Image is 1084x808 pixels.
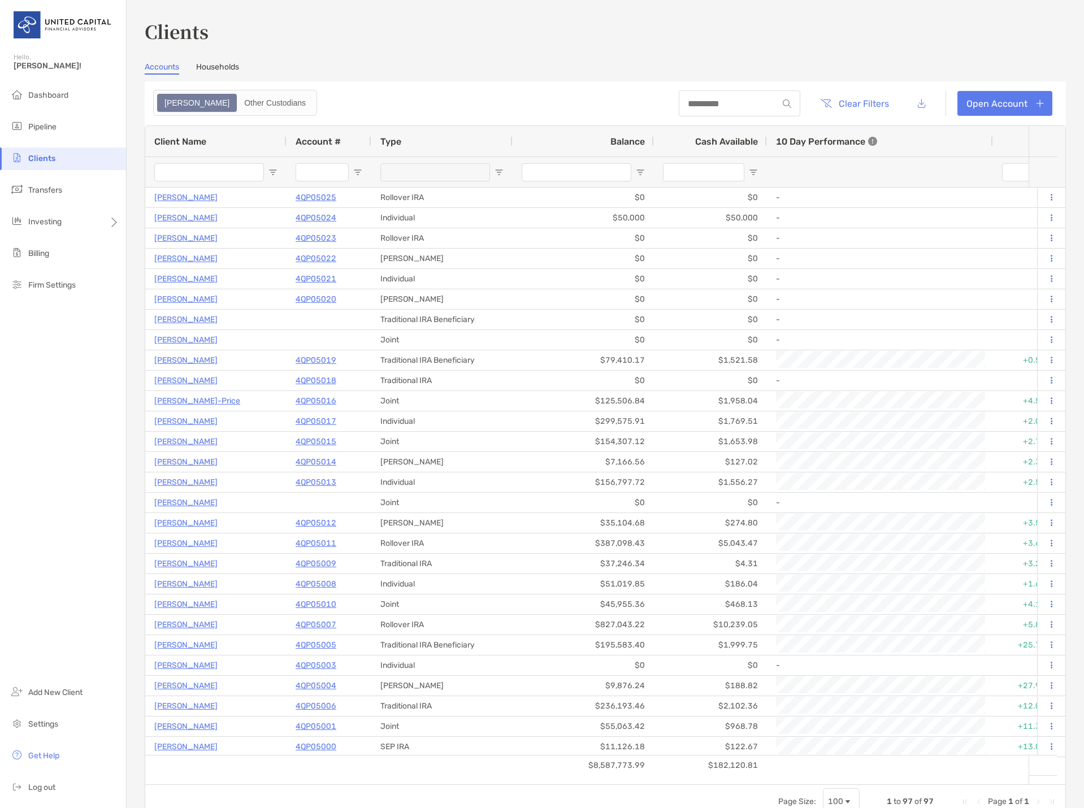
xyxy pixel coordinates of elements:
div: +27.90% [993,676,1061,696]
button: Open Filter Menu [268,168,277,177]
a: [PERSON_NAME] [154,272,218,286]
a: [PERSON_NAME] [154,414,218,428]
a: [PERSON_NAME] [154,435,218,449]
div: $1,521.58 [654,350,767,370]
div: 0% [993,330,1061,350]
div: [PERSON_NAME] [371,513,513,533]
p: [PERSON_NAME] [154,312,218,327]
a: 4QP05013 [296,475,336,489]
p: 4QP05024 [296,211,336,225]
p: [PERSON_NAME] [154,190,218,205]
div: Joint [371,493,513,512]
p: [PERSON_NAME] [154,292,218,306]
span: Add New Client [28,688,83,697]
img: billing icon [10,246,24,259]
p: [PERSON_NAME] [154,699,218,713]
button: Open Filter Menu [495,168,504,177]
img: get-help icon [10,748,24,762]
span: of [1015,797,1022,806]
p: 4QP05018 [296,373,336,388]
div: Traditional IRA Beneficiary [371,635,513,655]
span: 1 [1008,797,1013,806]
button: Open Filter Menu [353,168,362,177]
div: $0 [654,249,767,268]
div: Rollover IRA [371,533,513,553]
div: $0 [513,249,654,268]
a: [PERSON_NAME] [154,251,218,266]
div: $0 [513,188,654,207]
div: Next Page [1034,797,1043,806]
a: 4QP05019 [296,353,336,367]
div: - [776,371,984,390]
a: 4QP05017 [296,414,336,428]
a: 4QP05011 [296,536,336,550]
div: $1,653.98 [654,432,767,451]
span: Pipeline [28,122,57,132]
a: 4QP05023 [296,231,336,245]
div: - [776,290,984,309]
div: $1,999.75 [654,635,767,655]
div: $0 [513,269,654,289]
div: +5.88% [993,615,1061,635]
div: $195,583.40 [513,635,654,655]
img: input icon [783,99,791,108]
p: [PERSON_NAME] [154,475,218,489]
input: Client Name Filter Input [154,163,264,181]
a: 4QP05003 [296,658,336,672]
a: [PERSON_NAME] [154,557,218,571]
img: pipeline icon [10,119,24,133]
span: Cash Available [695,136,758,147]
p: 4QP05014 [296,455,336,469]
a: 4QP05016 [296,394,336,408]
div: $37,246.34 [513,554,654,574]
p: 4QP05001 [296,719,336,733]
p: 4QP05005 [296,638,336,652]
div: - [776,493,984,512]
a: 4QP05007 [296,618,336,632]
a: [PERSON_NAME] [154,333,218,347]
p: [PERSON_NAME] [154,536,218,550]
span: Page [988,797,1007,806]
a: 4QP05021 [296,272,336,286]
div: Traditional IRA [371,696,513,716]
img: dashboard icon [10,88,24,101]
div: Zoe [158,95,236,111]
input: Balance Filter Input [522,163,631,181]
span: 1 [887,797,892,806]
a: [PERSON_NAME] [154,679,218,693]
span: Balance [610,136,645,147]
div: 0% [993,208,1061,228]
a: [PERSON_NAME]-Price [154,394,240,408]
div: 0% [993,249,1061,268]
div: $125,506.84 [513,391,654,411]
div: $0 [654,371,767,390]
a: 4QP05004 [296,679,336,693]
div: Last Page [1047,797,1056,806]
div: Joint [371,716,513,736]
div: $51,019.85 [513,574,654,594]
div: Joint [371,432,513,451]
div: $122.67 [654,737,767,757]
div: Rollover IRA [371,228,513,248]
img: investing icon [10,214,24,228]
a: [PERSON_NAME] [154,577,218,591]
div: $0 [654,289,767,309]
a: [PERSON_NAME] [154,353,218,367]
div: $2,102.36 [654,696,767,716]
div: $188.82 [654,676,767,696]
p: [PERSON_NAME] [154,496,218,510]
p: 4QP05010 [296,597,336,611]
div: $8,587,773.99 [513,755,654,775]
div: $0 [654,228,767,248]
a: 4QP05000 [296,740,336,754]
a: [PERSON_NAME] [154,740,218,754]
p: [PERSON_NAME] [154,373,218,388]
div: 0% [993,188,1061,207]
span: Clients [28,154,55,163]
